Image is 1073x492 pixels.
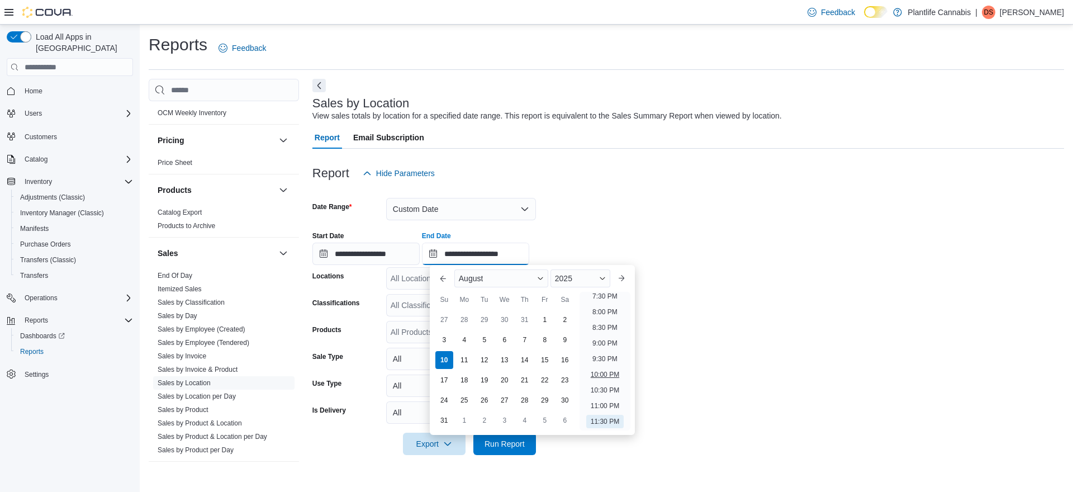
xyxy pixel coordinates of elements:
span: Transfers [20,271,48,280]
p: | [975,6,977,19]
span: Customers [25,133,57,141]
div: We [496,291,514,309]
button: Sales [158,248,274,259]
div: day-31 [516,311,534,329]
span: Itemized Sales [158,285,202,294]
a: Sales by Location [158,379,211,387]
h3: Products [158,184,192,196]
label: Products [312,325,341,334]
button: Users [20,107,46,120]
a: Inventory Manager (Classic) [16,206,108,220]
span: Sales by Product & Location per Day [158,432,267,441]
button: Pricing [158,135,274,146]
div: day-1 [455,411,473,429]
label: Classifications [312,299,360,307]
div: day-2 [556,311,574,329]
span: Operations [25,294,58,302]
div: day-13 [496,351,514,369]
div: day-9 [556,331,574,349]
a: Settings [20,368,53,381]
div: day-20 [496,371,514,389]
div: day-12 [476,351,493,369]
a: Transfers [16,269,53,282]
a: Sales by Employee (Created) [158,325,245,333]
button: Customers [2,128,137,144]
div: day-1 [536,311,554,329]
span: Reports [20,314,133,327]
span: Products to Archive [158,221,215,230]
div: day-5 [536,411,554,429]
span: Sales by Location [158,379,211,387]
a: Sales by Product per Day [158,446,234,454]
span: Inventory [20,175,133,188]
div: day-4 [516,411,534,429]
button: Previous Month [434,269,452,287]
button: Pricing [277,134,290,147]
span: Inventory [25,177,52,186]
a: Sales by Product & Location [158,419,242,427]
p: [PERSON_NAME] [1000,6,1064,19]
span: Home [25,87,42,96]
div: Mo [455,291,473,309]
span: Sales by Product & Location [158,419,242,428]
span: Operations [20,291,133,305]
button: Next [312,79,326,92]
input: Press the down key to open a popover containing a calendar. [312,243,420,265]
span: Sales by Product per Day [158,446,234,455]
button: Manifests [11,221,137,236]
a: Reports [16,345,48,358]
span: Transfers (Classic) [20,256,76,264]
span: August [459,274,483,283]
label: Locations [312,272,344,281]
div: day-14 [516,351,534,369]
span: Dashboards [20,332,65,340]
button: All [386,401,536,424]
p: Plantlife Cannabis [908,6,971,19]
span: Report [315,126,340,149]
span: Run Report [485,438,525,450]
div: day-19 [476,371,493,389]
button: Transfers (Classic) [11,252,137,268]
span: End Of Day [158,271,192,280]
h3: Sales by Location [312,97,410,110]
span: Email Subscription [353,126,424,149]
div: day-23 [556,371,574,389]
span: OCM Weekly Inventory [158,108,226,117]
a: Home [20,84,47,98]
span: Inventory Manager (Classic) [16,206,133,220]
div: Fr [536,291,554,309]
button: Transfers [11,268,137,283]
h3: Sales [158,248,178,259]
span: DS [984,6,994,19]
button: All [386,348,536,370]
div: day-30 [556,391,574,409]
button: Reports [20,314,53,327]
span: Users [25,109,42,118]
button: Inventory [2,174,137,190]
span: Catalog [20,153,133,166]
div: day-28 [516,391,534,409]
span: Settings [20,367,133,381]
div: August, 2025 [434,310,575,430]
span: Users [20,107,133,120]
span: Reports [25,316,48,325]
button: Inventory [20,175,56,188]
button: Reports [2,313,137,328]
div: day-3 [496,411,514,429]
a: Sales by Invoice [158,352,206,360]
a: OCM Weekly Inventory [158,109,226,117]
div: day-27 [435,311,453,329]
div: day-10 [435,351,453,369]
a: Sales by Product & Location per Day [158,433,267,441]
div: day-3 [435,331,453,349]
a: Itemized Sales [158,285,202,293]
span: Dashboards [16,329,133,343]
li: 8:00 PM [588,305,622,319]
div: Dorothy Szczepanski [982,6,995,19]
button: Inventory Manager (Classic) [11,205,137,221]
div: day-24 [435,391,453,409]
div: day-31 [435,411,453,429]
span: Settings [25,370,49,379]
a: Products to Archive [158,222,215,230]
